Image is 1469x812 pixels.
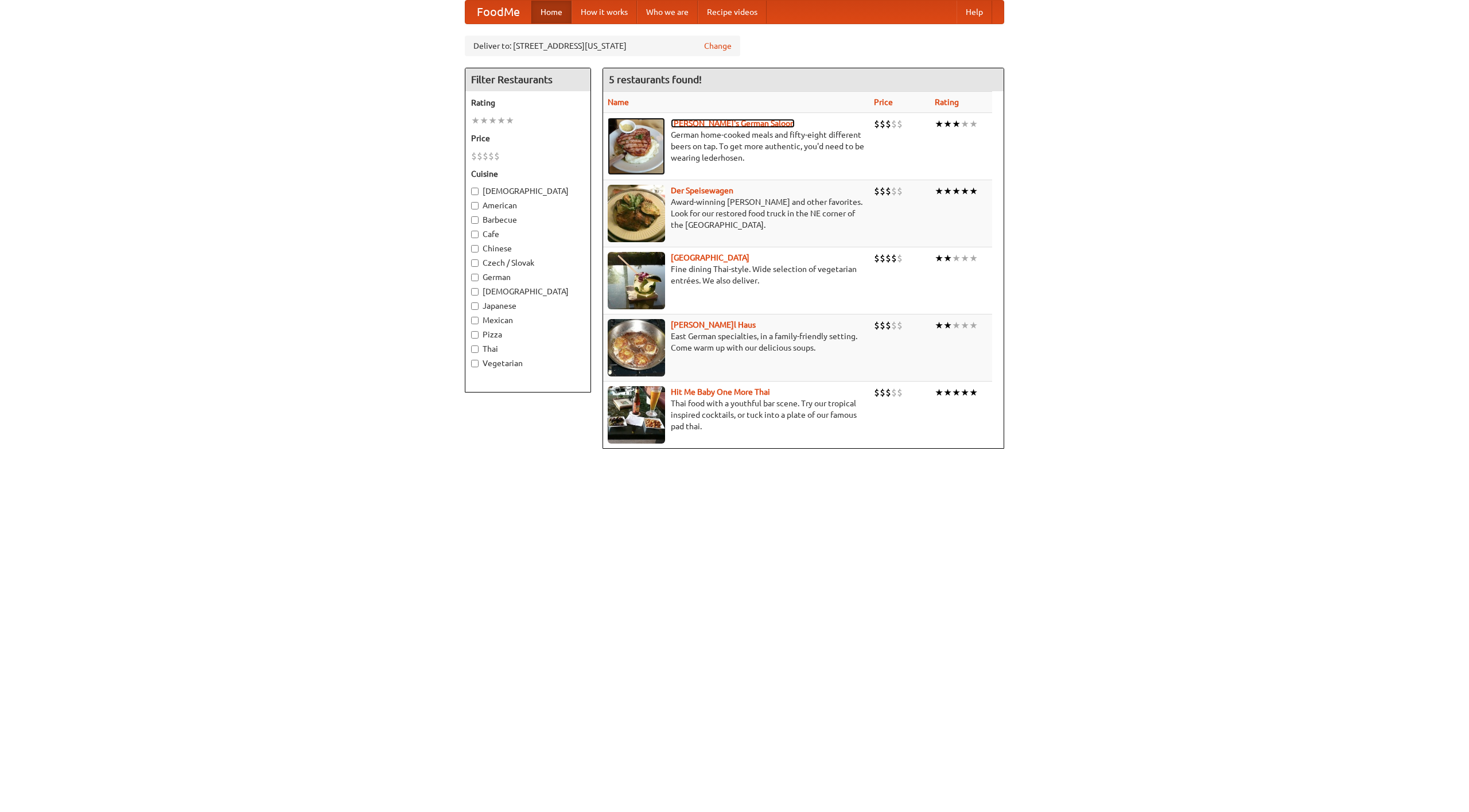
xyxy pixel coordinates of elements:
li: $ [897,252,903,265]
li: ★ [935,118,943,130]
li: $ [880,185,885,197]
a: Name [608,98,629,107]
li: ★ [952,252,961,265]
img: kohlhaus.jpg [608,319,665,376]
img: esthers.jpg [608,118,665,175]
li: ★ [952,185,961,197]
label: Barbecue [471,214,585,226]
img: satay.jpg [608,252,665,309]
li: $ [897,185,903,197]
li: ★ [969,118,978,130]
li: $ [891,118,897,130]
div: Deliver to: [STREET_ADDRESS][US_STATE] [465,36,740,56]
label: [DEMOGRAPHIC_DATA] [471,185,585,197]
li: $ [874,118,880,130]
li: ★ [943,118,952,130]
label: Mexican [471,314,585,326]
input: German [471,274,479,281]
p: German home-cooked meals and fifty-eight different beers on tap. To get more authentic, you'd nee... [608,129,865,164]
a: Hit Me Baby One More Thai [671,387,770,397]
li: ★ [935,185,943,197]
li: ★ [497,114,506,127]
label: Pizza [471,329,585,340]
p: Award-winning [PERSON_NAME] and other favorites. Look for our restored food truck in the NE corne... [608,196,865,231]
a: [PERSON_NAME]l Haus [671,320,756,329]
li: ★ [506,114,514,127]
label: [DEMOGRAPHIC_DATA] [471,286,585,297]
li: ★ [471,114,480,127]
li: ★ [943,319,952,332]
li: $ [891,386,897,399]
input: Pizza [471,331,479,339]
li: ★ [935,386,943,399]
label: Japanese [471,300,585,312]
input: Vegetarian [471,360,479,367]
input: Barbecue [471,216,479,224]
label: German [471,271,585,283]
li: $ [471,150,477,162]
li: $ [897,319,903,332]
li: ★ [480,114,488,127]
input: [DEMOGRAPHIC_DATA] [471,188,479,195]
li: $ [891,252,897,265]
label: Thai [471,343,585,355]
li: $ [885,185,891,197]
label: Cafe [471,228,585,240]
a: Change [704,40,732,52]
input: [DEMOGRAPHIC_DATA] [471,288,479,296]
a: Rating [935,98,959,107]
ng-pluralize: 5 restaurants found! [609,74,702,85]
li: ★ [952,118,961,130]
a: FoodMe [465,1,531,24]
li: ★ [943,252,952,265]
li: ★ [488,114,497,127]
li: ★ [961,118,969,130]
li: $ [874,386,880,399]
input: Cafe [471,231,479,238]
li: ★ [969,386,978,399]
li: $ [488,150,494,162]
input: Chinese [471,245,479,252]
li: ★ [961,185,969,197]
a: [GEOGRAPHIC_DATA] [671,253,749,262]
a: Home [531,1,572,24]
img: speisewagen.jpg [608,185,665,242]
label: Czech / Slovak [471,257,585,269]
li: $ [880,118,885,130]
li: $ [874,252,880,265]
a: Der Speisewagen [671,186,733,195]
a: Recipe videos [698,1,767,24]
li: ★ [952,319,961,332]
li: $ [885,319,891,332]
li: $ [885,386,891,399]
li: ★ [952,386,961,399]
a: [PERSON_NAME]'s German Saloon [671,119,795,128]
li: $ [880,319,885,332]
input: Thai [471,345,479,353]
h5: Cuisine [471,168,585,180]
h4: Filter Restaurants [465,68,590,91]
input: Japanese [471,302,479,310]
li: $ [897,118,903,130]
a: Help [957,1,992,24]
li: ★ [935,319,943,332]
li: $ [891,185,897,197]
li: ★ [969,185,978,197]
input: Czech / Slovak [471,259,479,267]
li: $ [477,150,483,162]
label: Chinese [471,243,585,254]
li: $ [891,319,897,332]
a: Who we are [637,1,698,24]
li: $ [880,386,885,399]
li: ★ [943,386,952,399]
h5: Price [471,133,585,144]
label: Vegetarian [471,358,585,369]
li: ★ [943,185,952,197]
li: $ [483,150,488,162]
a: Price [874,98,893,107]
